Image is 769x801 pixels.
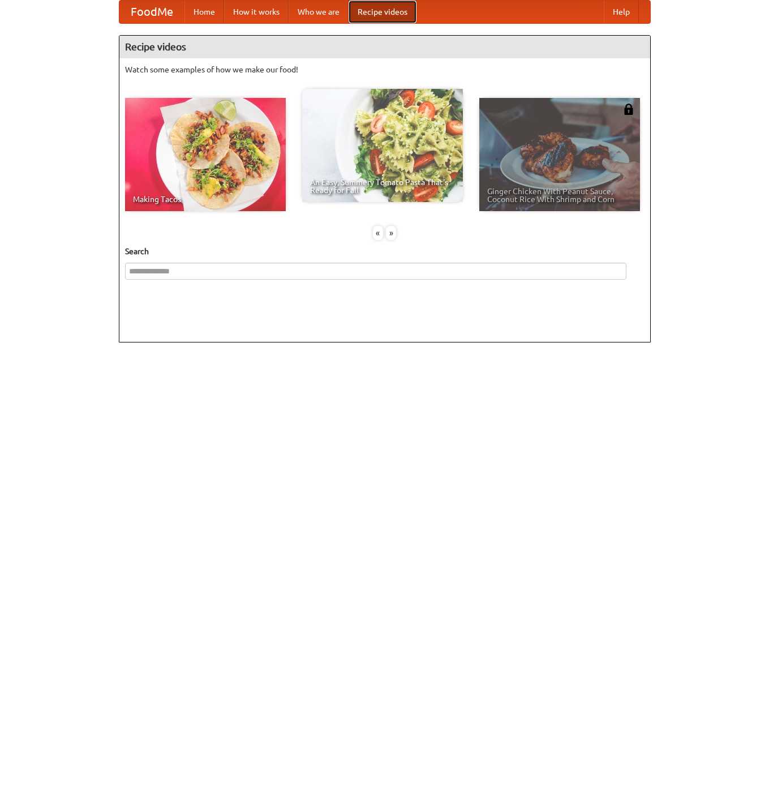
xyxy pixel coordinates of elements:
img: 483408.png [623,104,634,115]
a: An Easy, Summery Tomato Pasta That's Ready for Fall [302,89,463,202]
p: Watch some examples of how we make our food! [125,64,645,75]
a: Help [604,1,639,23]
span: Making Tacos [133,195,278,203]
a: How it works [224,1,289,23]
a: FoodMe [119,1,184,23]
h5: Search [125,246,645,257]
div: » [386,226,396,240]
a: Home [184,1,224,23]
a: Making Tacos [125,98,286,211]
a: Who we are [289,1,349,23]
a: Recipe videos [349,1,416,23]
h4: Recipe videos [119,36,650,58]
div: « [373,226,383,240]
span: An Easy, Summery Tomato Pasta That's Ready for Fall [310,178,455,194]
